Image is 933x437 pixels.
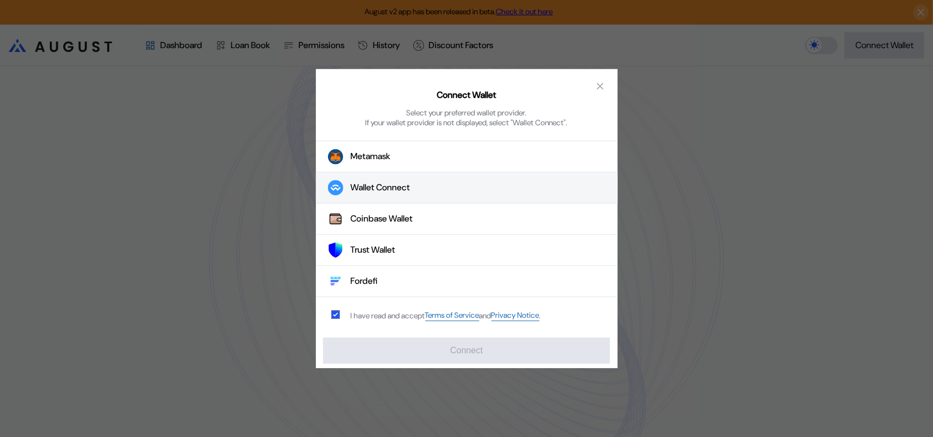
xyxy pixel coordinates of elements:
[366,118,568,127] div: If your wallet provider is not displayed, select "Wallet Connect".
[316,204,618,235] button: Coinbase WalletCoinbase Wallet
[316,141,618,173] button: Metamask
[351,213,413,225] div: Coinbase Wallet
[351,151,391,162] div: Metamask
[323,337,609,364] button: Connect
[316,173,618,204] button: Wallet Connect
[328,274,343,289] img: Fordefi
[479,311,491,321] span: and
[351,311,541,321] div: I have read and accept .
[437,89,496,101] h2: Connect Wallet
[351,276,378,287] div: Fordefi
[351,244,396,256] div: Trust Wallet
[328,243,343,258] img: Trust Wallet
[328,212,343,227] img: Coinbase Wallet
[491,311,539,321] a: Privacy Notice
[316,266,618,298] button: FordefiFordefi
[591,78,609,95] button: close modal
[316,235,618,266] button: Trust WalletTrust Wallet
[425,311,479,321] a: Terms of Service
[351,182,410,194] div: Wallet Connect
[407,108,527,118] div: Select your preferred wallet provider.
